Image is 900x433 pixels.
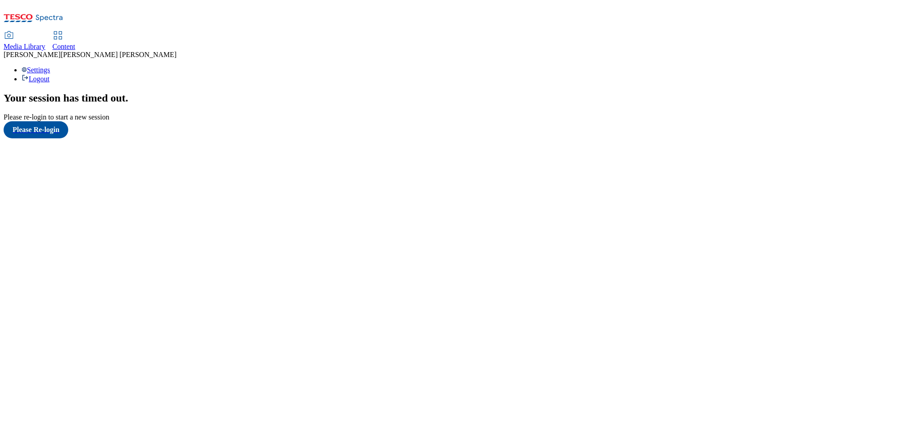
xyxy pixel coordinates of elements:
[4,121,896,138] a: Please Re-login
[4,32,45,51] a: Media Library
[61,51,176,58] span: [PERSON_NAME] [PERSON_NAME]
[4,92,896,104] h2: Your session has timed out
[4,51,61,58] span: [PERSON_NAME]
[4,43,45,50] span: Media Library
[22,75,49,83] a: Logout
[53,32,75,51] a: Content
[126,92,128,104] span: .
[4,113,896,121] div: Please re-login to start a new session
[53,43,75,50] span: Content
[22,66,50,74] a: Settings
[4,121,68,138] button: Please Re-login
